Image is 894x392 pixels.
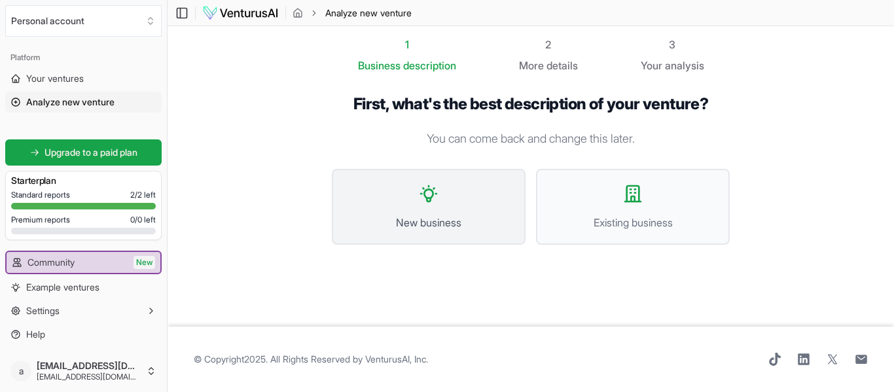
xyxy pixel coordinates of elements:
span: [EMAIL_ADDRESS][DOMAIN_NAME] [37,372,141,382]
button: a[EMAIL_ADDRESS][DOMAIN_NAME][EMAIL_ADDRESS][DOMAIN_NAME] [5,355,162,387]
h1: First, what's the best description of your venture? [332,94,730,114]
a: CommunityNew [7,252,160,273]
a: Your ventures [5,68,162,89]
button: Settings [5,300,162,321]
span: Your ventures [26,72,84,85]
h3: Starter plan [11,174,156,187]
span: 2 / 2 left [130,190,156,200]
div: Platform [5,47,162,68]
nav: breadcrumb [293,7,412,20]
img: logo [202,5,279,21]
span: Upgrade to a paid plan [45,146,137,159]
span: © Copyright 2025 . All Rights Reserved by . [194,353,428,366]
span: Existing business [550,215,715,230]
span: Community [27,256,75,269]
span: Example ventures [26,281,99,294]
span: Your [641,58,662,73]
span: Business [358,58,401,73]
span: analysis [665,59,704,72]
span: [EMAIL_ADDRESS][DOMAIN_NAME] [37,360,141,372]
span: Help [26,328,45,341]
span: Premium reports [11,215,70,225]
a: VenturusAI, Inc [365,353,426,365]
a: Upgrade to a paid plan [5,139,162,166]
button: New business [332,169,526,245]
span: 0 / 0 left [130,215,156,225]
span: New [134,256,155,269]
span: Settings [26,304,60,317]
span: details [546,59,578,72]
span: More [519,58,544,73]
p: You can come back and change this later. [332,130,730,148]
a: Example ventures [5,277,162,298]
div: 2 [519,37,578,52]
a: Help [5,324,162,345]
span: Standard reports [11,190,70,200]
div: 3 [641,37,704,52]
span: a [10,361,31,382]
a: Analyze new venture [5,92,162,113]
button: Select an organization [5,5,162,37]
span: description [403,59,456,72]
span: Analyze new venture [26,96,115,109]
span: New business [346,215,511,230]
span: Analyze new venture [325,7,412,20]
button: Existing business [536,169,730,245]
div: 1 [358,37,456,52]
